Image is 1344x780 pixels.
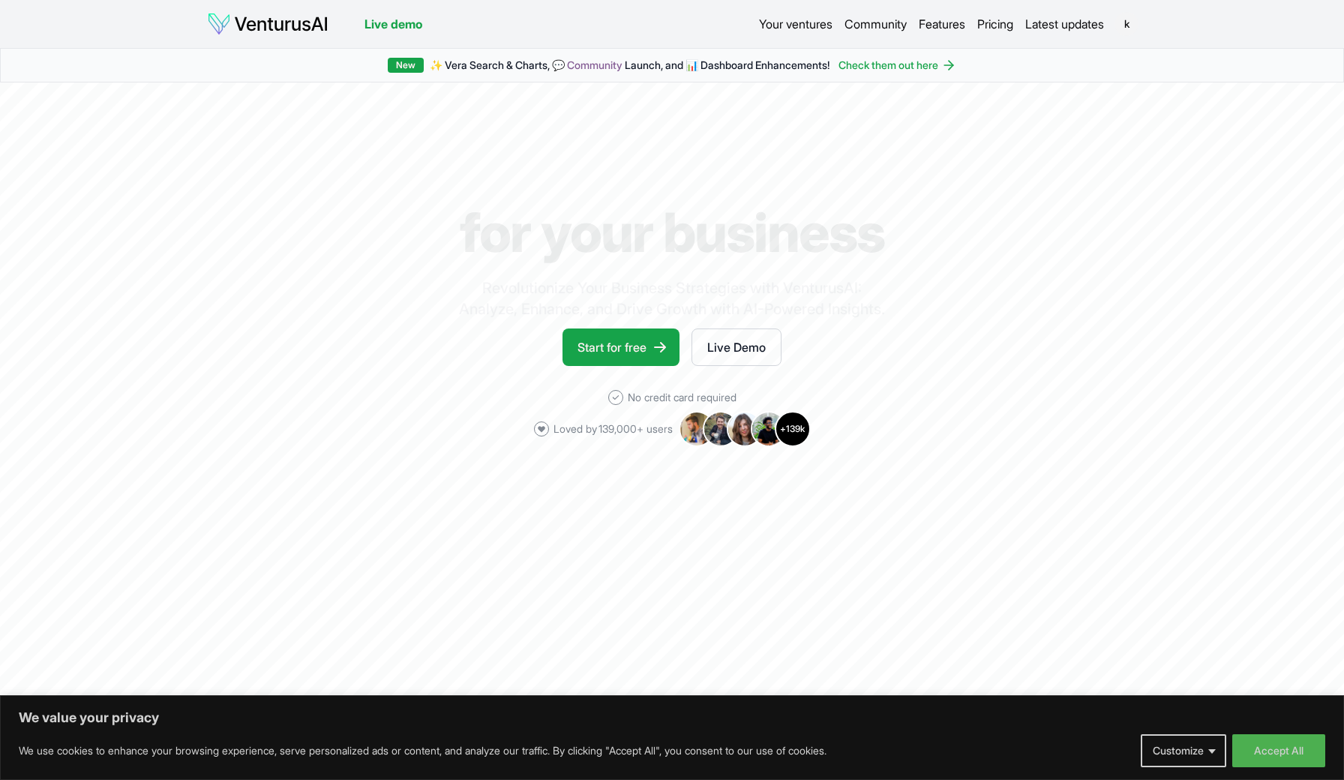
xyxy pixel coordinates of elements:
img: Avatar 1 [679,411,715,447]
a: Live demo [364,15,422,33]
button: k [1116,13,1137,34]
button: Customize [1141,734,1226,767]
p: We use cookies to enhance your browsing experience, serve personalized ads or content, and analyz... [19,742,826,760]
img: Avatar 4 [751,411,787,447]
button: Accept All [1232,734,1325,767]
p: We value your privacy [19,709,1325,727]
span: ✨ Vera Search & Charts, 💬 Launch, and 📊 Dashboard Enhancements! [430,58,829,73]
a: Latest updates [1025,15,1104,33]
a: Check them out here [838,58,956,73]
a: Community [567,58,622,71]
a: Start for free [562,328,679,366]
a: Live Demo [691,328,781,366]
a: Community [844,15,907,33]
img: Avatar 2 [703,411,739,447]
img: logo [207,12,328,36]
img: Avatar 3 [727,411,763,447]
a: Pricing [977,15,1013,33]
span: k [1114,12,1138,36]
div: New [388,58,424,73]
a: Features [919,15,965,33]
a: Your ventures [759,15,832,33]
